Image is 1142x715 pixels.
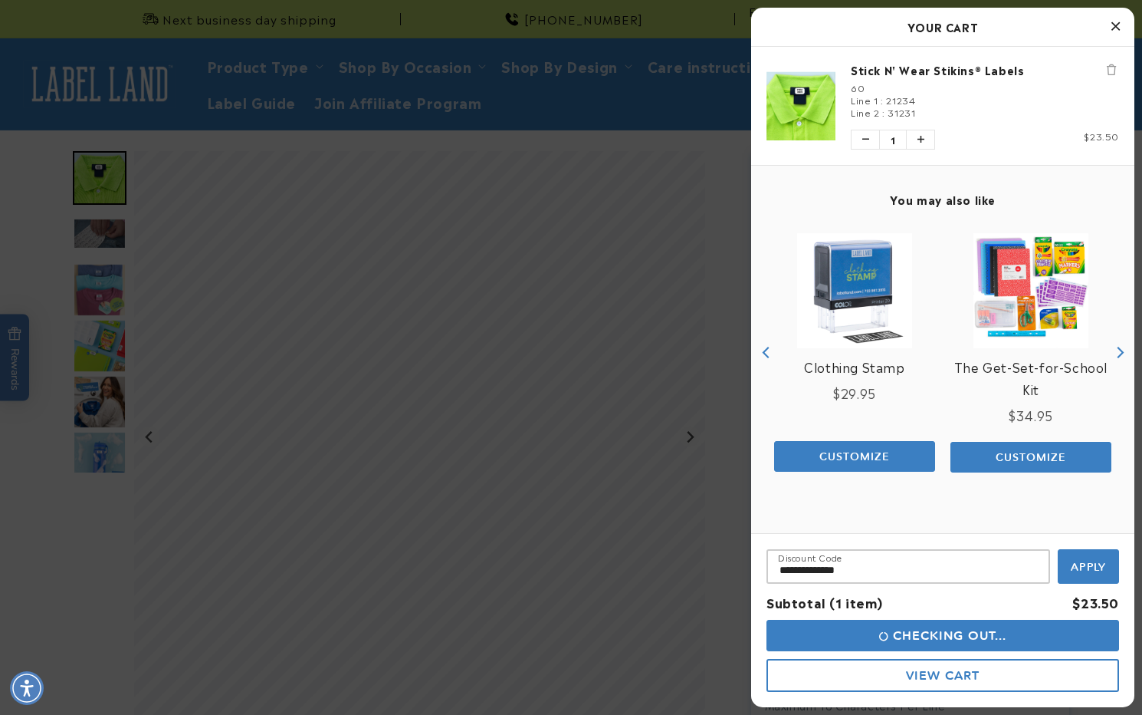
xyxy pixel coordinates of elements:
span: Subtotal (1 item) [766,593,882,611]
span: Checking Out... [879,628,1007,643]
a: View The Get-Set-for-School Kit [950,356,1111,400]
span: $23.50 [1084,129,1119,143]
button: Close gorgias live chat [253,5,299,51]
a: Stick N' Wear Stikins® Labels [851,62,1119,77]
button: Increase quantity of Stick N' Wear Stikins® Labels [907,130,934,149]
textarea: Type your message here [13,20,199,38]
img: Stick N' Wear Stikins® Labels [766,71,835,140]
span: View Cart [906,668,980,683]
button: Checking Out... [766,620,1119,651]
div: $23.50 [1072,591,1119,614]
span: Customize [996,450,1066,464]
button: Add the product, Water Bottle Labels to Cart [950,442,1111,473]
div: 60 [851,81,1119,94]
h2: Your Cart [766,15,1119,38]
h4: You may also like [766,193,1119,206]
div: product [943,218,1119,487]
button: Remove Stick N' Wear Stikins® Labels [1104,62,1119,77]
span: Line 2 [851,105,880,119]
span: Apply [1071,560,1107,574]
div: product [766,218,943,486]
button: Next [1108,341,1131,364]
button: Previous [755,341,778,364]
span: Customize [819,450,890,463]
span: $34.95 [1009,406,1053,424]
div: Accessibility Menu [10,671,44,705]
span: : [881,93,884,107]
button: Apply [1058,549,1119,584]
span: : [882,105,885,119]
a: View Clothing Stamp [804,356,904,378]
span: Line 1 [851,93,878,107]
button: Add the product, Clothing Stamp to Cart [774,441,935,472]
li: product [766,47,1119,165]
span: $29.95 [833,384,876,402]
button: Close Cart [1104,15,1127,38]
button: View Cart [766,659,1119,692]
span: 21234 [886,93,915,107]
button: Decrease quantity of Stick N' Wear Stikins® Labels [852,130,879,149]
span: 31231 [888,105,915,119]
span: 1 [879,130,907,149]
input: Input Discount [766,549,1050,584]
img: View The Get-Set-for-School Kit [973,233,1088,348]
img: Clothing Stamp - Label Land [797,233,912,348]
